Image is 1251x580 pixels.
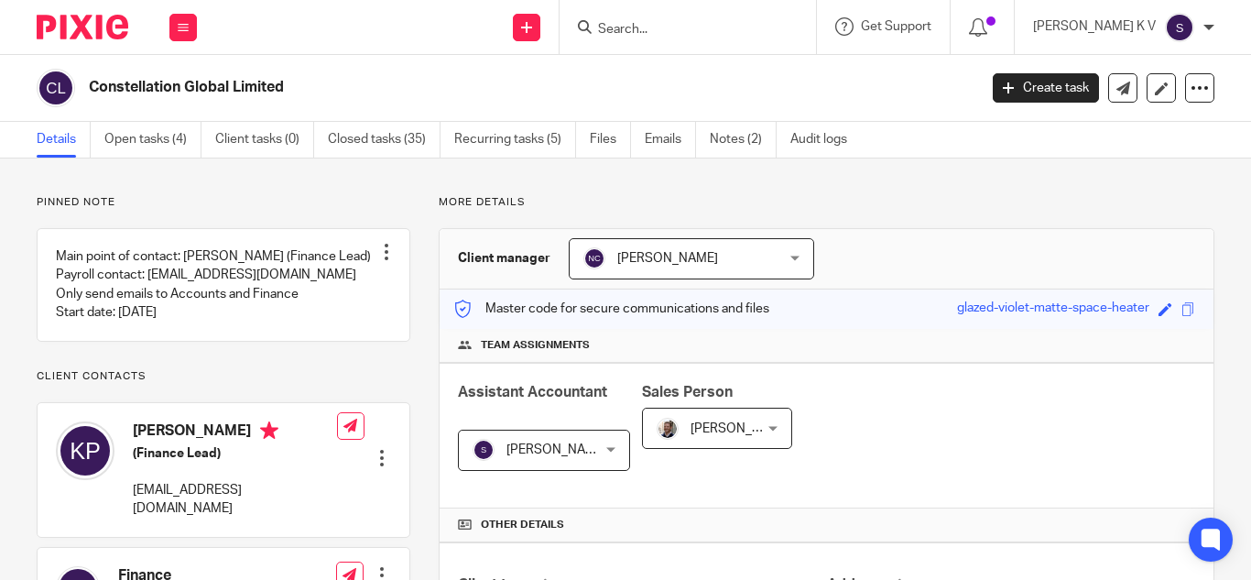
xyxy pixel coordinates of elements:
[37,122,91,158] a: Details
[328,122,441,158] a: Closed tasks (35)
[657,418,679,440] img: Matt%20Circle.png
[133,444,337,463] h5: (Finance Lead)
[596,22,761,38] input: Search
[37,369,410,384] p: Client contacts
[89,78,790,97] h2: Constellation Global Limited
[473,439,495,461] img: svg%3E
[481,338,590,353] span: Team assignments
[790,122,861,158] a: Audit logs
[133,481,337,519] p: [EMAIL_ADDRESS][DOMAIN_NAME]
[583,247,605,269] img: svg%3E
[642,385,733,399] span: Sales Person
[645,122,696,158] a: Emails
[37,69,75,107] img: svg%3E
[260,421,278,440] i: Primary
[590,122,631,158] a: Files
[691,422,791,435] span: [PERSON_NAME]
[617,252,718,265] span: [PERSON_NAME]
[506,443,629,456] span: [PERSON_NAME] K V
[215,122,314,158] a: Client tasks (0)
[861,20,931,33] span: Get Support
[104,122,201,158] a: Open tasks (4)
[481,518,564,532] span: Other details
[439,195,1214,210] p: More details
[454,122,576,158] a: Recurring tasks (5)
[453,300,769,318] p: Master code for secure communications and files
[957,299,1149,320] div: glazed-violet-matte-space-heater
[1165,13,1194,42] img: svg%3E
[56,421,114,480] img: svg%3E
[993,73,1099,103] a: Create task
[458,385,607,399] span: Assistant Accountant
[710,122,777,158] a: Notes (2)
[458,249,550,268] h3: Client manager
[133,421,337,444] h4: [PERSON_NAME]
[1033,17,1156,36] p: [PERSON_NAME] K V
[37,195,410,210] p: Pinned note
[37,15,128,39] img: Pixie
